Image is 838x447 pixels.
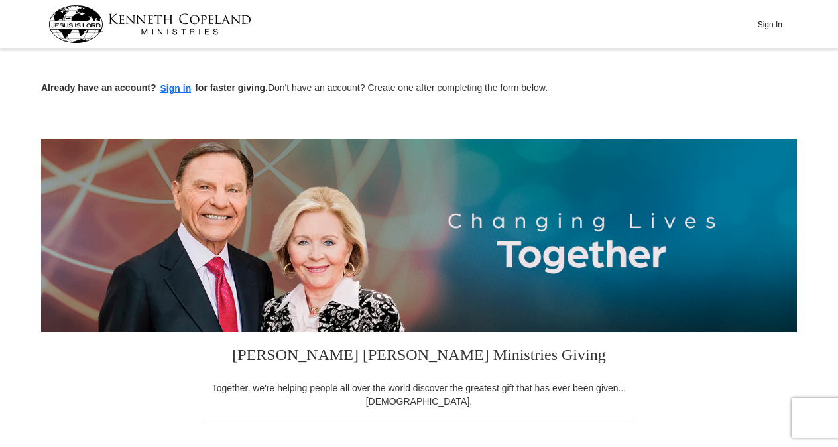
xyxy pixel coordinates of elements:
h3: [PERSON_NAME] [PERSON_NAME] Ministries Giving [204,332,634,381]
div: Together, we're helping people all over the world discover the greatest gift that has ever been g... [204,381,634,408]
button: Sign In [750,14,790,34]
img: kcm-header-logo.svg [48,5,251,43]
strong: Already have an account? for faster giving. [41,82,268,93]
button: Sign in [156,81,196,96]
p: Don't have an account? Create one after completing the form below. [41,81,797,96]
